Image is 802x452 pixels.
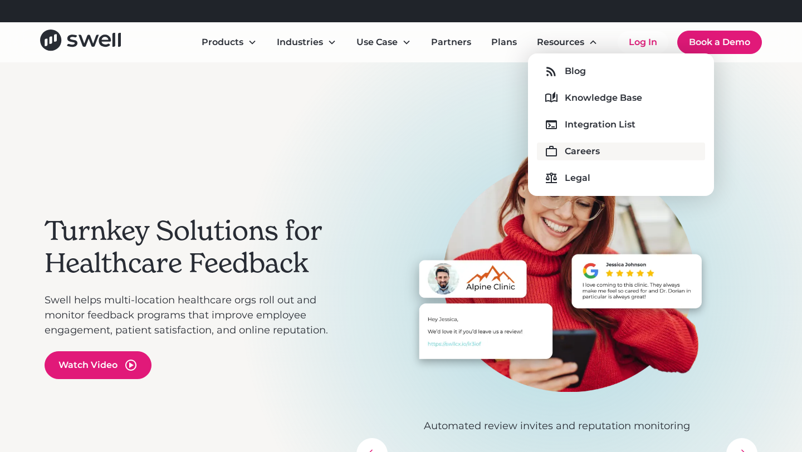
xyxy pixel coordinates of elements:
div: Integration List [565,118,635,131]
a: Partners [422,31,480,53]
p: Automated review invites and reputation monitoring [356,419,757,434]
a: Blog [537,62,705,80]
div: Use Case [348,31,420,53]
div: Blog [565,65,586,78]
div: Industries [268,31,345,53]
div: Use Case [356,36,398,49]
div: Industries [277,36,323,49]
a: Careers [537,143,705,160]
div: Products [202,36,243,49]
p: Swell helps multi-location healthcare orgs roll out and monitor feedback programs that improve em... [45,293,345,338]
div: Resources [528,31,607,53]
h2: Turnkey Solutions for Healthcare Feedback [45,215,345,279]
nav: Resources [528,53,714,196]
a: Plans [482,31,526,53]
div: Watch Video [58,358,118,372]
a: Book a Demo [677,31,762,54]
a: Log In [618,31,668,53]
div: 1 of 3 [356,125,757,434]
div: Products [193,31,266,53]
div: Careers [565,145,600,158]
a: open lightbox [45,351,151,379]
a: Legal [537,169,705,187]
iframe: Chat Widget [606,332,802,452]
div: Resources [537,36,584,49]
div: Legal [565,171,590,185]
a: home [40,30,121,55]
div: Knowledge Base [565,91,642,105]
a: Knowledge Base [537,89,705,107]
a: Integration List [537,116,705,134]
